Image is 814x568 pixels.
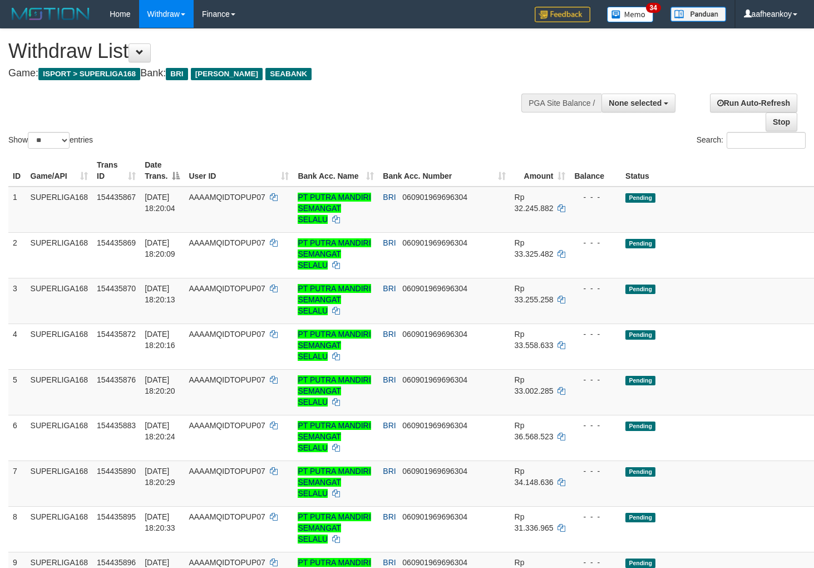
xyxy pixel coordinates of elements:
span: BRI [383,193,396,202]
th: User ID: activate to sort column ascending [184,155,293,187]
span: Copy 060901969696304 to clipboard [402,558,467,567]
span: BRI [383,467,396,476]
span: AAAAMQIDTOPUP07 [189,238,265,247]
div: - - - [574,192,616,203]
span: 154435876 [97,375,136,384]
div: - - - [574,557,616,568]
td: 7 [8,461,26,506]
span: Rp 31.336.965 [515,512,554,532]
label: Show entries [8,132,93,149]
span: Copy 060901969696304 to clipboard [402,375,467,384]
span: Rp 33.255.258 [515,284,554,304]
span: [DATE] 18:20:16 [145,330,175,350]
span: 34 [646,3,661,13]
a: PT PUTRA MANDIRI SEMANGAT SELALU [298,421,371,452]
span: AAAAMQIDTOPUP07 [189,467,265,476]
div: - - - [574,374,616,385]
a: PT PUTRA MANDIRI SEMANGAT SELALU [298,467,371,498]
span: 154435870 [97,284,136,293]
div: PGA Site Balance / [521,94,601,112]
span: AAAAMQIDTOPUP07 [189,421,265,430]
span: Rp 33.325.482 [515,238,554,258]
td: SUPERLIGA168 [26,415,93,461]
span: 154435867 [97,193,136,202]
a: PT PUTRA MANDIRI SEMANGAT SELALU [298,375,371,407]
span: ISPORT > SUPERLIGA168 [38,68,140,80]
span: Rp 33.002.285 [515,375,554,395]
div: - - - [574,329,616,340]
span: AAAAMQIDTOPUP07 [189,375,265,384]
td: 1 [8,187,26,233]
th: Trans ID: activate to sort column ascending [92,155,140,187]
a: PT PUTRA MANDIRI SEMANGAT SELALU [298,512,371,543]
th: Bank Acc. Name: activate to sort column ascending [293,155,378,187]
span: SEABANK [265,68,312,80]
td: SUPERLIGA168 [26,506,93,552]
span: [DATE] 18:20:33 [145,512,175,532]
span: Pending [625,513,655,522]
div: - - - [574,420,616,431]
span: BRI [383,238,396,247]
span: AAAAMQIDTOPUP07 [189,193,265,202]
span: 154435872 [97,330,136,339]
th: Game/API: activate to sort column ascending [26,155,93,187]
span: 154435883 [97,421,136,430]
div: - - - [574,283,616,294]
h1: Withdraw List [8,40,531,62]
span: BRI [383,330,396,339]
span: Pending [625,239,655,248]
span: [DATE] 18:20:20 [145,375,175,395]
a: PT PUTRA MANDIRI SEMANGAT SELALU [298,284,371,315]
span: BRI [166,68,188,80]
span: AAAAMQIDTOPUP07 [189,558,265,567]
span: 154435869 [97,238,136,247]
th: Amount: activate to sort column ascending [510,155,570,187]
td: 3 [8,278,26,324]
th: ID [8,155,26,187]
td: SUPERLIGA168 [26,324,93,369]
span: Pending [625,376,655,385]
td: 6 [8,415,26,461]
span: BRI [383,558,396,567]
span: None selected [609,99,662,107]
span: Pending [625,559,655,568]
td: 8 [8,506,26,552]
span: Rp 32.245.882 [515,193,554,213]
span: Pending [625,330,655,340]
span: Copy 060901969696304 to clipboard [402,512,467,521]
input: Search: [727,132,806,149]
h4: Game: Bank: [8,68,531,79]
td: SUPERLIGA168 [26,278,93,324]
th: Balance [570,155,621,187]
span: 154435890 [97,467,136,476]
td: SUPERLIGA168 [26,187,93,233]
a: PT PUTRA MANDIRI SEMANGAT SELALU [298,330,371,361]
td: 2 [8,232,26,278]
td: SUPERLIGA168 [26,232,93,278]
img: Feedback.jpg [535,7,590,22]
span: Copy 060901969696304 to clipboard [402,238,467,247]
img: MOTION_logo.png [8,6,93,22]
span: 154435895 [97,512,136,521]
span: Copy 060901969696304 to clipboard [402,421,467,430]
a: PT PUTRA MANDIRI SEMANGAT SELALU [298,193,371,224]
a: Stop [766,112,797,131]
span: Copy 060901969696304 to clipboard [402,284,467,293]
a: PT PUTRA MANDIRI SEMANGAT SELALU [298,238,371,270]
span: BRI [383,512,396,521]
span: [DATE] 18:20:29 [145,467,175,487]
button: None selected [601,94,675,112]
span: Copy 060901969696304 to clipboard [402,330,467,339]
label: Search: [697,132,806,149]
span: AAAAMQIDTOPUP07 [189,284,265,293]
span: Rp 36.568.523 [515,421,554,441]
a: Run Auto-Refresh [710,94,797,112]
span: [DATE] 18:20:24 [145,421,175,441]
td: SUPERLIGA168 [26,369,93,415]
span: Pending [625,467,655,477]
select: Showentries [28,132,70,149]
td: 4 [8,324,26,369]
span: [DATE] 18:20:04 [145,193,175,213]
div: - - - [574,511,616,522]
th: Bank Acc. Number: activate to sort column ascending [378,155,510,187]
